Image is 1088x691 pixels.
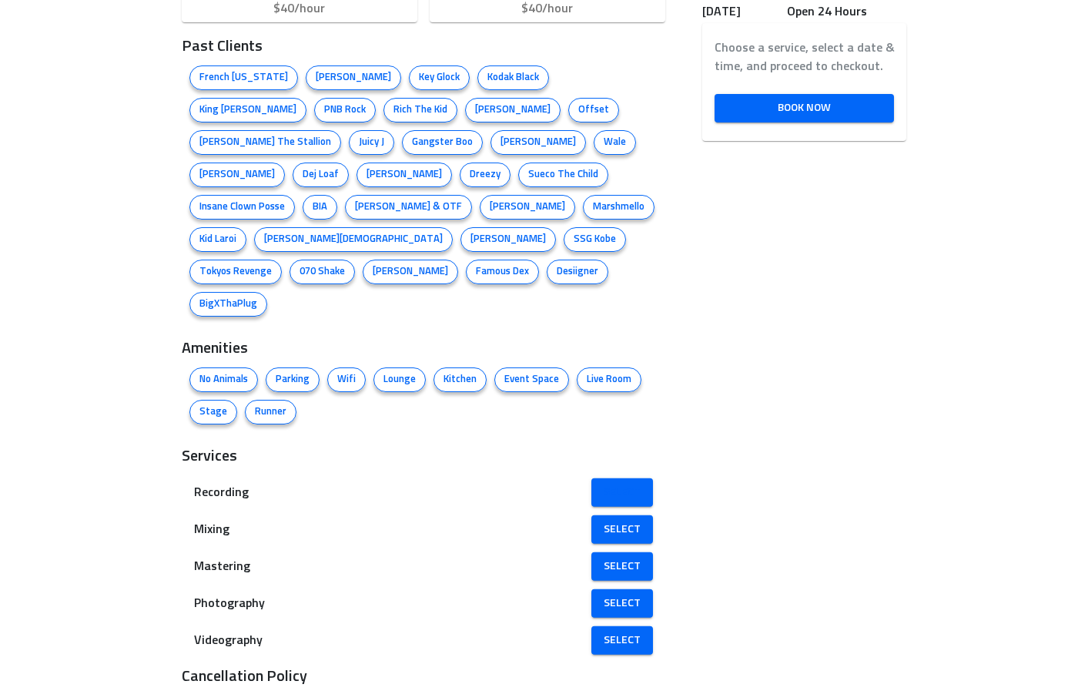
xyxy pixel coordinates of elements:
[255,232,452,247] span: [PERSON_NAME][DEMOGRAPHIC_DATA]
[519,167,608,183] span: Sueco The Child
[591,589,653,618] a: Select
[702,1,782,22] h6: [DATE]
[591,515,653,544] a: Select
[715,39,895,75] label: Choose a service, select a date & time, and proceed to checkout.
[290,264,354,280] span: 070 Shake
[350,135,393,150] span: Juicy J
[190,372,257,387] span: No Animals
[480,200,574,215] span: [PERSON_NAME]
[787,1,900,22] h6: Open 24 Hours
[495,372,568,387] span: Event Space
[190,232,246,247] span: Kid Laroi
[246,404,296,420] span: Runner
[194,483,628,501] span: Recording
[478,70,548,86] span: Kodak Black
[460,167,510,183] span: Dreezy
[434,372,486,387] span: Kitchen
[466,102,560,118] span: [PERSON_NAME]
[604,631,641,650] span: Select
[374,372,425,387] span: Lounge
[591,478,653,507] a: Select
[363,264,457,280] span: [PERSON_NAME]
[182,665,665,688] h3: Cancellation Policy
[190,102,306,118] span: King [PERSON_NAME]
[303,200,336,215] span: BIA
[604,557,641,576] span: Select
[182,337,665,360] h3: Amenities
[594,135,635,150] span: Wale
[194,520,628,538] span: Mixing
[604,594,641,613] span: Select
[182,511,665,548] div: Mixing
[194,557,628,575] span: Mastering
[182,622,665,659] div: Videography
[182,444,665,468] h3: Services
[306,70,400,86] span: [PERSON_NAME]
[293,167,348,183] span: Dej Loaf
[467,264,538,280] span: Famous Dex
[403,135,482,150] span: Gangster Boo
[194,631,628,649] span: Videography
[182,548,665,585] div: Mastering
[591,626,653,655] a: Select
[584,200,654,215] span: Marshmello
[715,94,895,122] a: Book Now
[190,297,266,312] span: BigXThaPlug
[190,135,340,150] span: [PERSON_NAME] The Stallion
[564,232,625,247] span: SSG Kobe
[384,102,457,118] span: Rich The Kid
[266,372,319,387] span: Parking
[190,404,236,420] span: Stage
[569,102,618,118] span: Offset
[461,232,555,247] span: [PERSON_NAME]
[182,474,665,511] div: Recording
[190,264,281,280] span: Tokyos Revenge
[190,70,297,86] span: French [US_STATE]
[604,520,641,539] span: Select
[190,167,284,183] span: [PERSON_NAME]
[194,594,628,612] span: Photography
[190,200,294,215] span: Insane Clown Posse
[182,35,665,58] h3: Past Clients
[591,552,653,581] a: Select
[315,102,375,118] span: PNB Rock
[357,167,451,183] span: [PERSON_NAME]
[491,135,585,150] span: [PERSON_NAME]
[604,483,641,502] span: Select
[328,372,365,387] span: Wifi
[182,585,665,622] div: Photography
[410,70,469,86] span: Key Glock
[727,99,882,118] span: Book Now
[547,264,608,280] span: Desiigner
[577,372,641,387] span: Live Room
[346,200,471,215] span: [PERSON_NAME] & OTF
